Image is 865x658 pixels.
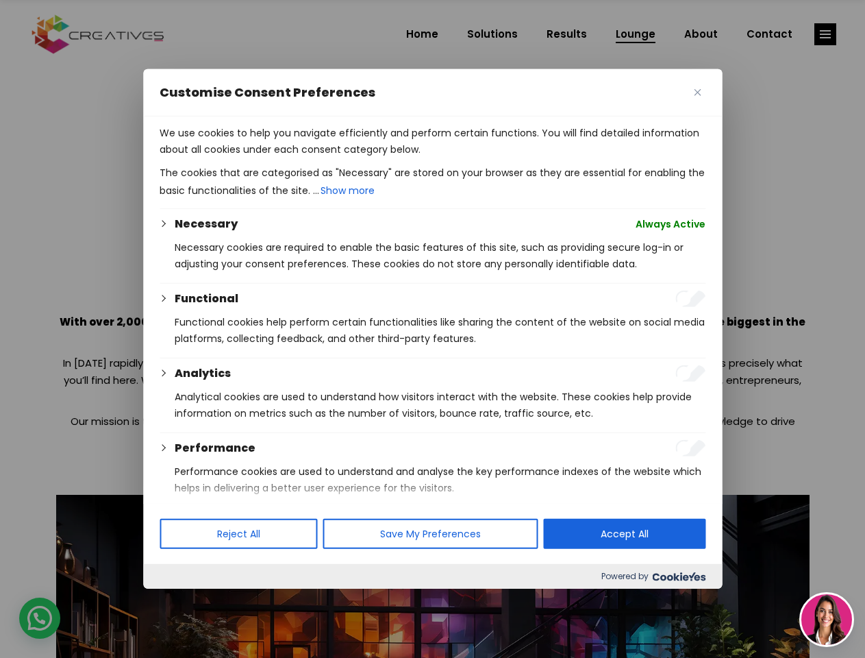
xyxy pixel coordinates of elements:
button: Necessary [175,216,238,232]
div: Powered by [143,564,722,589]
img: Cookieyes logo [652,572,705,581]
input: Enable Analytics [675,365,705,382]
input: Enable Performance [675,440,705,456]
p: Necessary cookies are required to enable the basic features of this site, such as providing secur... [175,239,705,272]
p: Functional cookies help perform certain functionalities like sharing the content of the website o... [175,314,705,347]
input: Enable Functional [675,291,705,307]
span: Always Active [636,216,705,232]
button: Show more [319,181,376,200]
p: We use cookies to help you navigate efficiently and perform certain functions. You will find deta... [160,125,705,158]
button: Analytics [175,365,231,382]
div: Customise Consent Preferences [143,69,722,589]
p: Performance cookies are used to understand and analyse the key performance indexes of the website... [175,463,705,496]
button: Reject All [160,519,317,549]
button: Functional [175,291,238,307]
p: Analytical cookies are used to understand how visitors interact with the website. These cookies h... [175,389,705,422]
button: Close [689,84,705,101]
span: Customise Consent Preferences [160,84,375,101]
button: Save My Preferences [323,519,538,549]
button: Accept All [543,519,705,549]
p: The cookies that are categorised as "Necessary" are stored on your browser as they are essential ... [160,164,705,200]
img: agent [801,594,852,645]
img: Close [694,89,701,96]
button: Performance [175,440,255,456]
